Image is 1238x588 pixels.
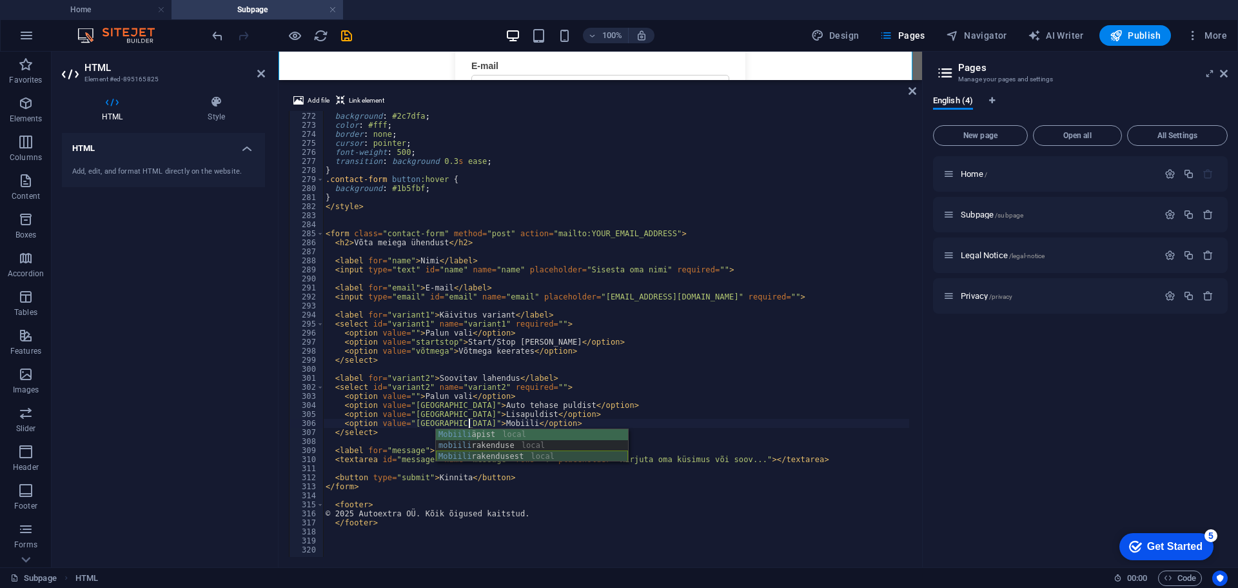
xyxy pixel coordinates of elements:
div: Remove [1203,209,1213,220]
span: New page [939,132,1022,139]
h6: 100% [602,28,623,43]
a: Click to cancel selection. Double-click to open Pages [10,571,57,586]
div: 296 [290,329,324,338]
span: Pages [879,29,925,42]
nav: breadcrumb [75,571,98,586]
div: Duplicate [1183,168,1194,179]
div: 320 [290,545,324,554]
div: Language Tabs [933,96,1228,120]
span: AI Writer [1028,29,1084,42]
h4: Subpage [172,3,343,17]
div: 317 [290,518,324,527]
h3: Element #ed-895165825 [84,74,239,85]
div: Add, edit, and format HTML directly on the website. [72,167,255,177]
p: Tables [14,307,37,318]
div: Legal Notice/legal-notice [957,251,1158,259]
div: 309 [290,446,324,455]
div: 300 [290,365,324,374]
div: 285 [290,229,324,238]
div: 273 [290,121,324,130]
div: 299 [290,356,324,365]
div: 294 [290,310,324,319]
p: Features [10,346,41,356]
div: 304 [290,401,324,410]
i: Save (Ctrl+S) [339,28,354,43]
img: Editor Logo [74,28,171,43]
span: Navigator [946,29,1007,42]
h2: Pages [958,62,1228,74]
span: Add file [308,93,329,108]
div: Design (Ctrl+Alt+Y) [806,25,865,46]
div: 297 [290,338,324,347]
button: New page [933,125,1028,146]
div: Settings [1164,250,1175,261]
p: Elements [10,114,43,124]
div: The startpage cannot be deleted [1203,168,1213,179]
div: Settings [1164,168,1175,179]
div: 291 [290,283,324,292]
div: 282 [290,202,324,211]
button: AI Writer [1023,25,1089,46]
div: 280 [290,184,324,193]
span: Link element [349,93,384,108]
div: Settings [1164,290,1175,301]
h4: HTML [62,96,168,123]
div: Subpage/subpage [957,210,1158,219]
div: 275 [290,139,324,148]
h6: Session time [1114,571,1148,586]
span: 00 00 [1127,571,1147,586]
p: Accordion [8,269,44,279]
span: Legal Notice [961,250,1045,260]
div: 311 [290,464,324,473]
div: Remove [1203,290,1213,301]
div: 5 [92,3,105,15]
div: 318 [290,527,324,536]
span: Click to open page [961,169,987,179]
div: 307 [290,428,324,437]
div: 312 [290,473,324,482]
div: Duplicate [1183,250,1194,261]
div: 278 [290,166,324,175]
div: Get Started [35,14,90,26]
div: 306 [290,419,324,428]
span: Click to select. Double-click to edit [75,571,98,586]
button: Usercentrics [1212,571,1228,586]
div: Remove [1203,250,1213,261]
button: Design [806,25,865,46]
p: Boxes [15,230,37,240]
div: Home/ [957,170,1158,178]
button: More [1181,25,1232,46]
button: Code [1158,571,1202,586]
div: 315 [290,500,324,509]
p: Header [13,462,39,472]
div: 272 [290,112,324,121]
button: All Settings [1127,125,1228,146]
button: Publish [1099,25,1171,46]
span: Click to open page [961,291,1012,301]
button: Add file [291,93,331,108]
div: 308 [290,437,324,446]
span: Design [811,29,860,42]
i: Reload page [313,28,328,43]
span: Open all [1039,132,1116,139]
div: 313 [290,482,324,491]
div: 281 [290,193,324,202]
h4: HTML [62,133,265,156]
button: Navigator [941,25,1012,46]
div: 298 [290,347,324,356]
input: email@domeen.ee [193,23,451,48]
div: Privacy/privacy [957,292,1158,300]
div: 274 [290,130,324,139]
i: On resize automatically adjust zoom level to fit chosen device. [636,30,647,41]
span: Publish [1110,29,1161,42]
p: Images [13,385,39,395]
button: Link element [334,93,386,108]
button: reload [313,28,328,43]
div: 310 [290,455,324,464]
div: 286 [290,238,324,247]
div: 279 [290,175,324,184]
div: 289 [290,265,324,274]
div: 314 [290,491,324,500]
p: Slider [16,423,36,434]
div: 287 [290,247,324,256]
